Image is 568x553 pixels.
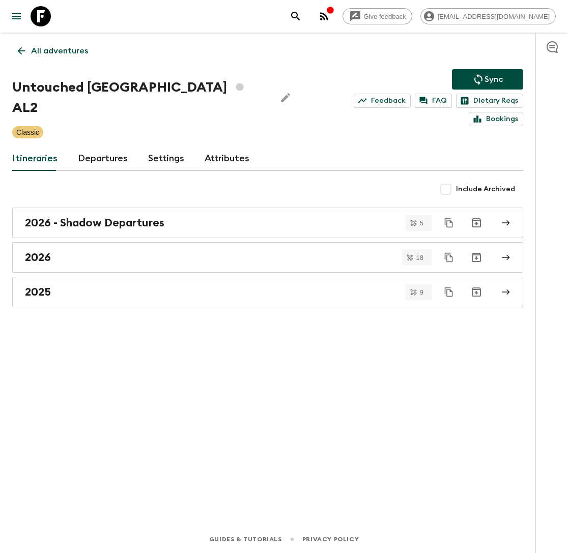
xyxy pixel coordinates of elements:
[410,254,430,261] span: 18
[12,41,94,61] a: All adventures
[456,94,523,108] a: Dietary Reqs
[466,282,487,302] button: Archive
[6,6,26,26] button: menu
[432,13,555,20] span: [EMAIL_ADDRESS][DOMAIN_NAME]
[12,208,523,238] a: 2026 - Shadow Departures
[358,13,412,20] span: Give feedback
[469,112,523,126] a: Bookings
[25,251,51,264] h2: 2026
[354,94,411,108] a: Feedback
[12,147,58,171] a: Itineraries
[420,8,556,24] div: [EMAIL_ADDRESS][DOMAIN_NAME]
[31,45,88,57] p: All adventures
[302,534,359,545] a: Privacy Policy
[466,213,487,233] button: Archive
[485,73,503,85] p: Sync
[343,8,412,24] a: Give feedback
[12,277,523,307] a: 2025
[415,94,452,108] a: FAQ
[148,147,184,171] a: Settings
[286,6,306,26] button: search adventures
[440,214,458,232] button: Duplicate
[12,77,267,118] h1: Untouched [GEOGRAPHIC_DATA] AL2
[16,127,39,137] p: Classic
[25,216,164,229] h2: 2026 - Shadow Departures
[205,147,249,171] a: Attributes
[414,289,430,296] span: 9
[414,220,430,226] span: 5
[466,247,487,268] button: Archive
[452,69,523,90] button: Sync adventure departures to the booking engine
[440,248,458,267] button: Duplicate
[440,283,458,301] button: Duplicate
[12,242,523,273] a: 2026
[209,534,282,545] a: Guides & Tutorials
[25,285,51,299] h2: 2025
[78,147,128,171] a: Departures
[275,77,296,118] button: Edit Adventure Title
[456,184,515,194] span: Include Archived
